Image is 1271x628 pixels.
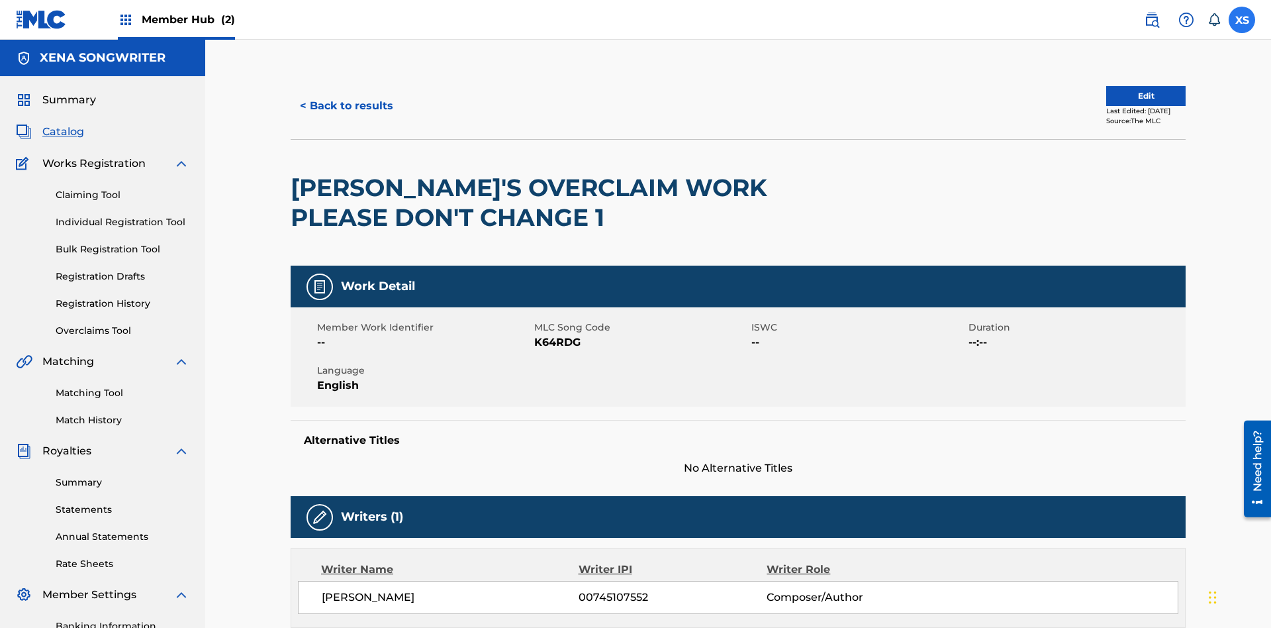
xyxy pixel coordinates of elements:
[56,530,189,544] a: Annual Statements
[16,156,33,172] img: Works Registration
[16,587,32,603] img: Member Settings
[118,12,134,28] img: Top Rightsholders
[56,386,189,400] a: Matching Tool
[291,173,827,233] h2: [PERSON_NAME]'S OVERCLAIM WORK PLEASE DON'T CHANGE 1
[56,270,189,284] a: Registration Drafts
[16,92,32,108] img: Summary
[1144,12,1160,28] img: search
[751,321,965,335] span: ISWC
[56,242,189,256] a: Bulk Registration Tool
[56,297,189,311] a: Registration History
[968,321,1182,335] span: Duration
[751,335,965,350] span: --
[1178,12,1194,28] img: help
[142,12,235,27] span: Member Hub
[317,335,531,350] span: --
[534,335,748,350] span: K64RDG
[1106,86,1186,106] button: Edit
[16,124,84,140] a: CatalogCatalog
[1139,7,1165,33] a: Public Search
[312,279,328,295] img: Work Detail
[56,215,189,229] a: Individual Registration Tool
[173,156,189,172] img: expand
[56,188,189,202] a: Claiming Tool
[42,587,136,603] span: Member Settings
[1173,7,1200,33] div: Help
[304,434,1172,447] h5: Alternative Titles
[173,587,189,603] img: expand
[968,335,1182,350] span: --:--
[1209,578,1217,617] div: Drag
[767,590,938,605] span: Composer/Author
[56,476,189,490] a: Summary
[1229,7,1255,33] div: User Menu
[317,364,531,378] span: Language
[173,443,189,459] img: expand
[291,460,1186,476] span: No Alternative Titles
[42,92,96,108] span: Summary
[312,509,328,525] img: Writers
[321,562,579,578] div: Writer Name
[1207,13,1221,26] div: Notifications
[579,590,767,605] span: 00745107552
[1205,564,1271,628] iframe: Chat Widget
[341,509,403,525] h5: Writers (1)
[56,413,189,427] a: Match History
[317,321,531,335] span: Member Work Identifier
[1106,116,1186,126] div: Source: The MLC
[322,590,579,605] span: [PERSON_NAME]
[16,354,32,370] img: Matching
[767,562,938,578] div: Writer Role
[16,10,67,29] img: MLC Logo
[42,443,91,459] span: Royalties
[291,89,402,123] button: < Back to results
[56,557,189,571] a: Rate Sheets
[56,503,189,517] a: Statements
[1234,415,1271,524] iframe: Resource Center
[42,156,146,172] span: Works Registration
[42,124,84,140] span: Catalog
[173,354,189,370] img: expand
[221,13,235,26] span: (2)
[16,50,32,66] img: Accounts
[56,324,189,338] a: Overclaims Tool
[16,92,96,108] a: SummarySummary
[534,321,748,335] span: MLC Song Code
[16,124,32,140] img: Catalog
[42,354,94,370] span: Matching
[1106,106,1186,116] div: Last Edited: [DATE]
[16,443,32,459] img: Royalties
[40,50,165,66] h5: XENA SONGWRITER
[317,378,531,393] span: English
[579,562,767,578] div: Writer IPI
[341,279,415,294] h5: Work Detail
